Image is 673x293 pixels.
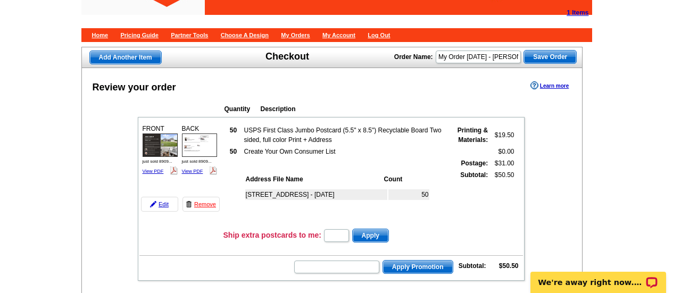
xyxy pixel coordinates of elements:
[281,32,310,38] a: My Orders
[368,32,390,38] a: Log Out
[499,262,519,270] strong: $50.50
[489,146,514,157] td: $0.00
[460,171,488,179] strong: Subtotal:
[352,229,389,242] button: Apply
[461,160,488,167] strong: Postage:
[182,197,220,212] a: Remove
[182,169,203,174] a: View PDF
[230,148,237,155] strong: 50
[459,262,486,270] strong: Subtotal:
[171,32,208,38] a: Partner Tools
[244,125,444,145] td: USPS First Class Jumbo Postcard (5.5" x 8.5") Recyclable Board Two sided, full color Print + Address
[567,9,588,16] strong: 1 Items
[489,170,514,225] td: $50.50
[170,166,178,174] img: pdf_logo.png
[489,125,514,145] td: $19.50
[141,122,179,178] div: FRONT
[384,174,429,185] th: Count
[186,201,192,207] img: trashcan-icon.gif
[245,174,383,185] th: Address File Name
[120,32,159,38] a: Pricing Guide
[245,189,387,200] td: [STREET_ADDRESS] - [DATE]
[383,260,453,274] button: Apply Promotion
[89,51,162,64] a: Add Another Item
[388,189,429,200] td: 50
[230,127,237,134] strong: 50
[223,230,321,240] h3: Ship extra postcards to me:
[383,261,453,273] span: Apply Promotion
[394,53,433,61] strong: Order Name:
[143,159,172,164] span: just sold 8909...
[93,80,176,95] div: Review your order
[353,229,388,242] span: Apply
[489,158,514,169] td: $31.00
[224,104,259,114] th: Quantity
[150,201,156,207] img: pencil-icon.gif
[90,51,161,64] span: Add Another Item
[458,127,488,144] strong: Printing & Materials:
[260,104,455,114] th: Description
[209,166,217,174] img: pdf_logo.png
[143,169,164,174] a: View PDF
[221,32,269,38] a: Choose A Design
[141,197,178,212] a: Edit
[322,32,355,38] a: My Account
[182,133,217,157] img: small-thumb.jpg
[182,159,212,164] span: just sold 8909...
[143,133,178,157] img: small-thumb.jpg
[524,51,576,63] span: Save Order
[524,259,673,293] iframe: LiveChat chat widget
[265,51,309,62] h1: Checkout
[244,146,444,157] td: Create Your Own Consumer List
[530,81,569,90] a: Learn more
[92,32,109,38] a: Home
[524,50,577,64] button: Save Order
[180,122,219,178] div: BACK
